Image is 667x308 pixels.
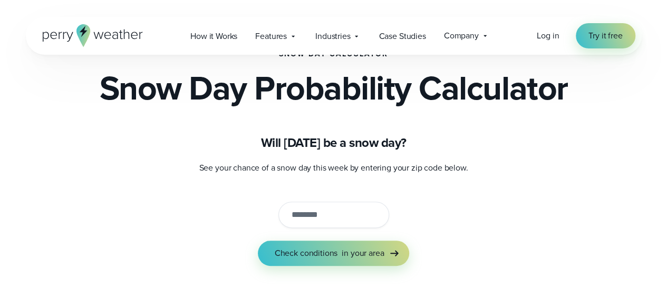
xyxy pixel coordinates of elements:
span: Industries [315,30,350,43]
span: Case Studies [379,30,426,43]
span: Try it free [588,29,622,42]
span: How it Works [190,30,237,43]
a: Case Studies [370,25,434,47]
a: Log in [537,29,559,42]
a: How it Works [181,25,246,47]
span: Check conditions [275,247,338,260]
h1: Will [DATE] be a snow day? [79,134,589,151]
span: Features [255,30,287,43]
p: See your chance of a snow day this week by entering your zip code below. [79,162,589,174]
h2: Snow Day Probability Calculator [100,71,568,105]
button: Check conditionsin your area [258,241,410,266]
span: in your area [342,247,384,260]
h1: Snow Day Calculator [279,50,388,58]
a: Try it free [576,23,635,48]
span: Company [444,29,479,42]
